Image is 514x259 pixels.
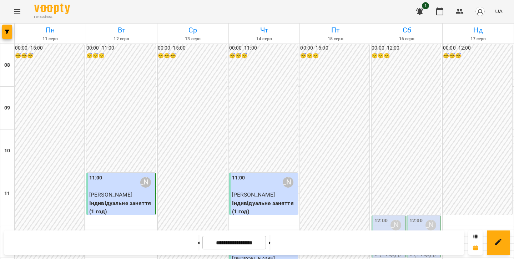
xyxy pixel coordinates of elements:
[230,36,299,42] h6: 14 серп
[9,3,26,20] button: Menu
[475,6,485,16] img: avatar_s.png
[86,52,156,60] h6: 😴😴😴
[232,174,245,182] label: 11:00
[300,44,369,52] h6: 00:00 - 15:00
[34,15,70,19] span: For Business
[372,52,441,60] h6: 😴😴😴
[443,52,512,60] h6: 😴😴😴
[89,191,132,198] span: [PERSON_NAME]
[372,25,441,36] h6: Сб
[283,177,293,188] div: Maksym Yasichak
[232,199,297,216] p: Індивідуальне заняття (1 год)
[16,36,85,42] h6: 11 серп
[89,174,102,182] label: 11:00
[495,7,503,15] span: UA
[4,104,10,112] h6: 09
[158,36,227,42] h6: 13 серп
[4,190,10,198] h6: 11
[443,44,512,52] h6: 00:00 - 12:00
[492,5,505,18] button: UA
[444,36,513,42] h6: 17 серп
[374,217,388,225] label: 12:00
[425,220,436,230] div: Maksym Yasichak
[372,36,441,42] h6: 16 серп
[140,177,151,188] div: Maksym Yasichak
[230,25,299,36] h6: Чт
[300,52,369,60] h6: 😴😴😴
[158,44,227,52] h6: 00:00 - 15:00
[86,44,156,52] h6: 00:00 - 11:00
[89,199,154,216] p: Індивідуальне заняття (1 год)
[87,36,156,42] h6: 12 серп
[87,25,156,36] h6: Вт
[229,52,298,60] h6: 😴😴😴
[422,2,429,9] span: 1
[232,191,275,198] span: [PERSON_NAME]
[158,25,227,36] h6: Ср
[390,220,401,230] div: Maksym Yasichak
[15,52,84,60] h6: 😴😴😴
[301,36,370,42] h6: 15 серп
[301,25,370,36] h6: Пт
[409,217,423,225] label: 12:00
[444,25,513,36] h6: Нд
[4,61,10,69] h6: 08
[372,44,441,52] h6: 00:00 - 12:00
[158,52,227,60] h6: 😴😴😴
[16,25,85,36] h6: Пн
[15,44,84,52] h6: 00:00 - 15:00
[34,4,70,14] img: Voopty Logo
[4,147,10,155] h6: 10
[229,44,298,52] h6: 00:00 - 11:00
